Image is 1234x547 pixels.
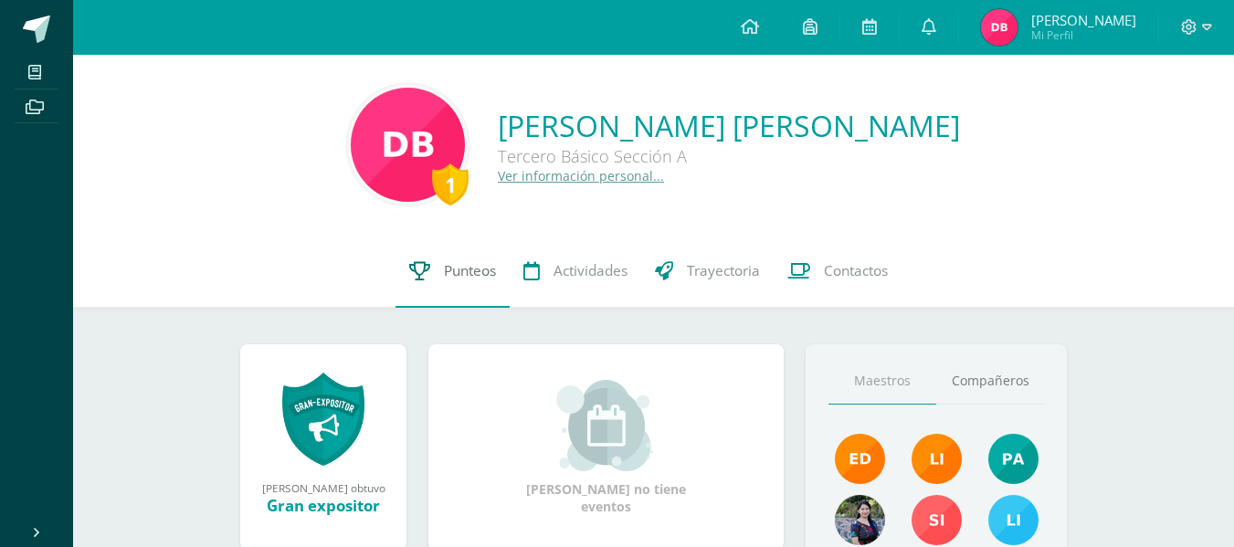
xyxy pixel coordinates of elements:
[824,261,888,280] span: Contactos
[498,167,664,184] a: Ver información personal...
[351,88,465,202] img: 2f057ec37545445eca30c24f3f1e3ce4.png
[554,261,628,280] span: Actividades
[828,358,936,405] a: Maestros
[687,261,760,280] span: Trayectoria
[444,261,496,280] span: Punteos
[556,380,656,471] img: event_small.png
[988,434,1039,484] img: 40c28ce654064086a0d3fb3093eec86e.png
[498,145,960,167] div: Tercero Básico Sección A
[510,235,641,308] a: Actividades
[498,106,960,145] a: [PERSON_NAME] [PERSON_NAME]
[396,235,510,308] a: Punteos
[774,235,902,308] a: Contactos
[1031,11,1136,29] span: [PERSON_NAME]
[432,163,469,205] div: 1
[1031,27,1136,43] span: Mi Perfil
[258,480,388,495] div: [PERSON_NAME] obtuvo
[912,495,962,545] img: f1876bea0eda9ed609c3471a3207beac.png
[641,235,774,308] a: Trayectoria
[981,9,1018,46] img: 19c3fd28bc68a3ecd6e2ee5cfbd7fe0e.png
[912,434,962,484] img: cefb4344c5418beef7f7b4a6cc3e812c.png
[515,380,698,515] div: [PERSON_NAME] no tiene eventos
[258,495,388,516] div: Gran expositor
[835,434,885,484] img: f40e456500941b1b33f0807dd74ea5cf.png
[835,495,885,545] img: 9b17679b4520195df407efdfd7b84603.png
[936,358,1044,405] a: Compañeros
[988,495,1039,545] img: 93ccdf12d55837f49f350ac5ca2a40a5.png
